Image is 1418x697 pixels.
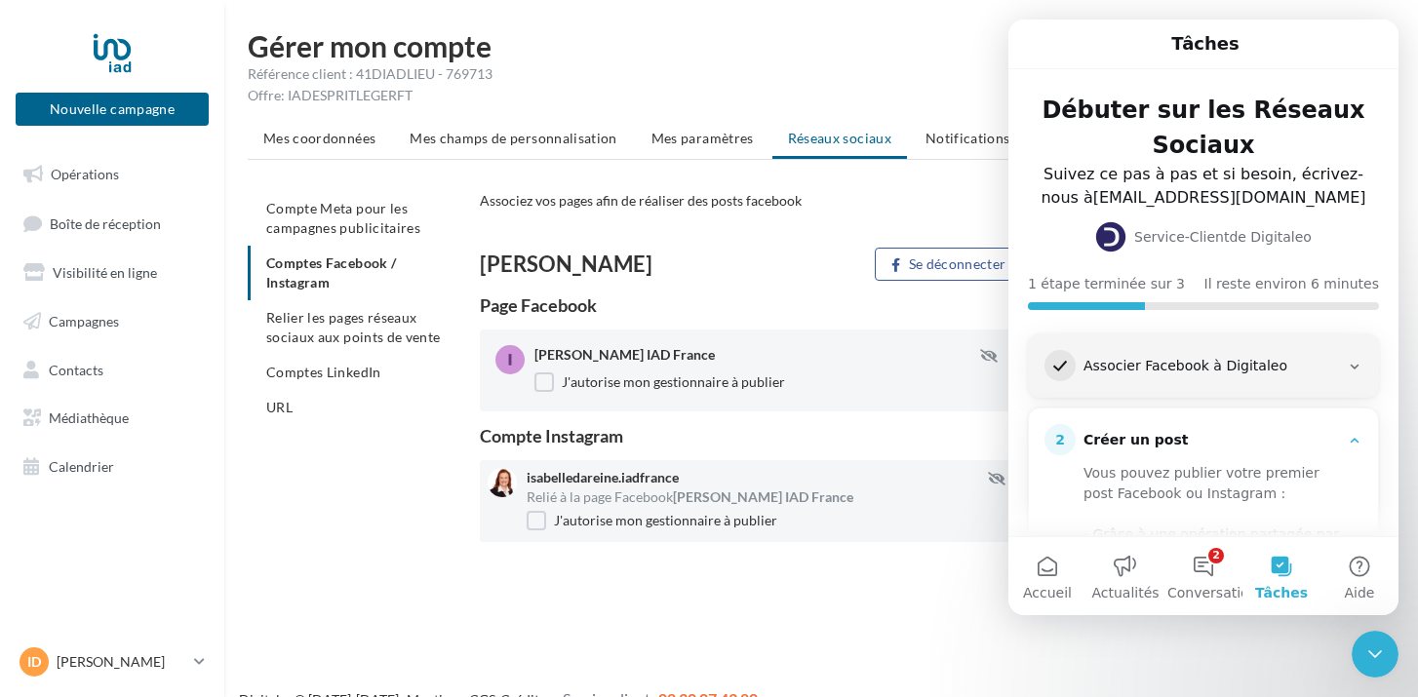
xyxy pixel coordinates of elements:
a: Visibilité en ligne [12,252,213,293]
div: Relié à la page Facebook [527,487,1014,507]
div: Offre: IADESPRITLEGERFT [248,86,1395,105]
a: Opérations [12,154,213,195]
button: Nouvelle campagne [16,93,209,126]
span: Compte Meta pour les campagnes publicitaires [266,200,420,236]
a: Contacts [12,350,213,391]
label: J'autorise mon gestionnaire à publier [527,511,777,530]
span: Contacts [49,361,103,377]
p: [PERSON_NAME] [57,652,186,672]
span: Opérations [51,166,119,182]
div: Compte Instagram [480,427,1022,445]
a: Campagnes [12,301,213,342]
label: J'autorise mon gestionnaire à publier [534,372,785,392]
span: Calendrier [49,458,114,475]
span: URL [266,399,293,415]
div: Référence client : 41DIADLIEU - 769713 [248,64,1395,84]
h1: Gérer mon compte [248,31,1395,60]
span: Visibilité en ligne [53,264,157,281]
span: Mes champs de personnalisation [410,130,617,146]
span: Campagnes [49,313,119,329]
iframe: Intercom live chat [1008,19,1398,615]
span: Notifications [926,130,1010,146]
span: Relier les pages réseaux sociaux aux points de vente [266,309,440,345]
iframe: Intercom live chat [1352,631,1398,678]
span: [PERSON_NAME] IAD France [534,346,715,363]
span: Associez vos pages afin de réaliser des posts facebook [480,192,802,209]
a: Calendrier [12,446,213,487]
a: Boîte de réception [12,203,213,245]
span: Mes paramètres [651,130,754,146]
div: Page Facebook [480,296,1022,314]
span: Mes coordonnées [263,130,375,146]
div: [PERSON_NAME] [480,253,743,275]
span: Boîte de réception [50,214,161,231]
a: Médiathèque [12,398,213,439]
button: Se déconnecter [875,248,1022,281]
span: [PERSON_NAME] IAD France [673,488,853,505]
span: Comptes LinkedIn [266,364,381,380]
a: ID [PERSON_NAME] [16,643,209,680]
span: Médiathèque [49,409,129,426]
span: isabelledareine.iadfrance [527,469,679,485]
span: ID [27,652,41,672]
